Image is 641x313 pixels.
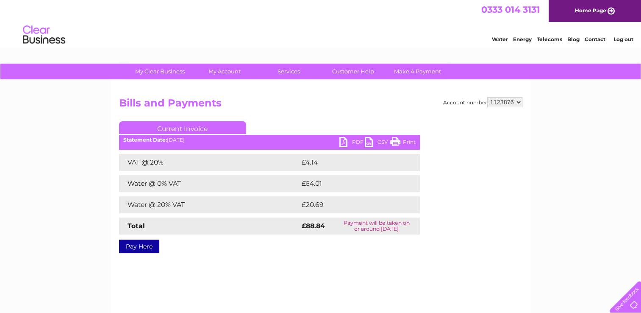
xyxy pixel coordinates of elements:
a: Current Invoice [119,121,246,134]
td: Water @ 20% VAT [119,196,300,213]
td: VAT @ 20% [119,154,300,171]
img: logo.png [22,22,66,48]
div: Account number [443,97,522,107]
h2: Bills and Payments [119,97,522,113]
a: Make A Payment [383,64,452,79]
a: Energy [513,36,532,42]
a: Customer Help [318,64,388,79]
a: My Clear Business [125,64,195,79]
a: Telecoms [537,36,562,42]
td: Water @ 0% VAT [119,175,300,192]
a: Pay Here [119,240,159,253]
div: [DATE] [119,137,420,143]
strong: Total [128,222,145,230]
td: Payment will be taken on or around [DATE] [333,218,419,235]
a: Services [254,64,324,79]
b: Statement Date: [123,137,167,143]
a: PDF [339,137,365,149]
a: Print [390,137,416,149]
div: Clear Business is a trading name of Verastar Limited (registered in [GEOGRAPHIC_DATA] No. 3667643... [121,5,521,41]
td: £4.14 [300,154,399,171]
strong: £88.84 [302,222,325,230]
a: CSV [365,137,390,149]
td: £20.69 [300,196,403,213]
a: My Account [189,64,259,79]
a: 0333 014 3131 [481,4,540,15]
a: Log out [613,36,633,42]
a: Blog [567,36,580,42]
a: Water [492,36,508,42]
a: Contact [585,36,605,42]
td: £64.01 [300,175,402,192]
